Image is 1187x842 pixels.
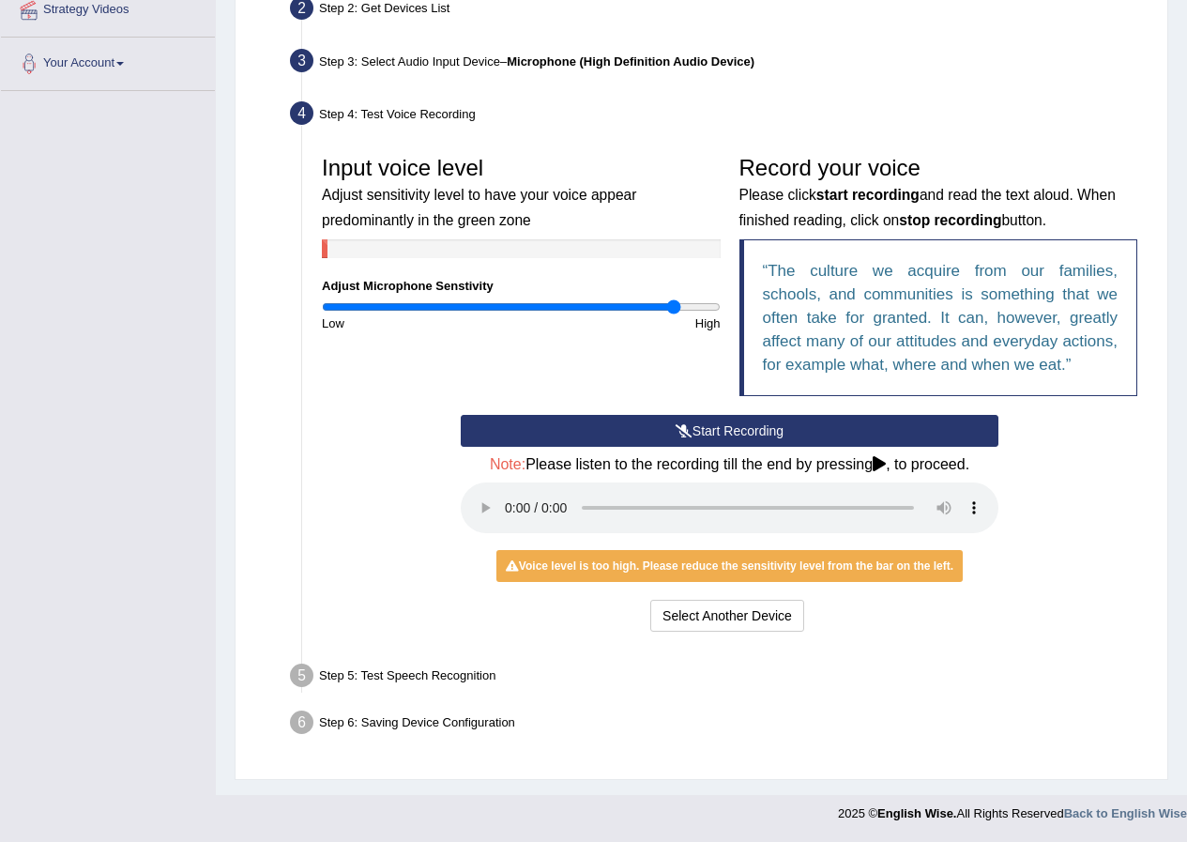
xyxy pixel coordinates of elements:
[322,156,721,230] h3: Input voice level
[490,456,525,472] span: Note:
[496,550,963,582] div: Voice level is too high. Please reduce the sensitivity level from the bar on the left.
[322,277,494,295] label: Adjust Microphone Senstivity
[461,456,998,473] h4: Please listen to the recording till the end by pressing , to proceed.
[838,795,1187,822] div: 2025 © All Rights Reserved
[500,54,754,69] span: –
[739,156,1138,230] h3: Record your voice
[899,212,1001,228] b: stop recording
[1064,806,1187,820] a: Back to English Wise
[507,54,754,69] b: Microphone (High Definition Audio Device)
[322,187,636,227] small: Adjust sensitivity level to have your voice appear predominantly in the green zone
[739,187,1116,227] small: Please click and read the text aloud. When finished reading, click on button.
[312,314,521,332] div: Low
[521,314,729,332] div: High
[650,600,804,632] button: Select Another Device
[461,415,998,447] button: Start Recording
[763,262,1119,374] q: The culture we acquire from our families, schools, and communities is something that we often tak...
[282,705,1159,746] div: Step 6: Saving Device Configuration
[282,658,1159,699] div: Step 5: Test Speech Recognition
[282,96,1159,137] div: Step 4: Test Voice Recording
[1,38,215,84] a: Your Account
[877,806,956,820] strong: English Wise.
[816,187,920,203] b: start recording
[282,43,1159,84] div: Step 3: Select Audio Input Device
